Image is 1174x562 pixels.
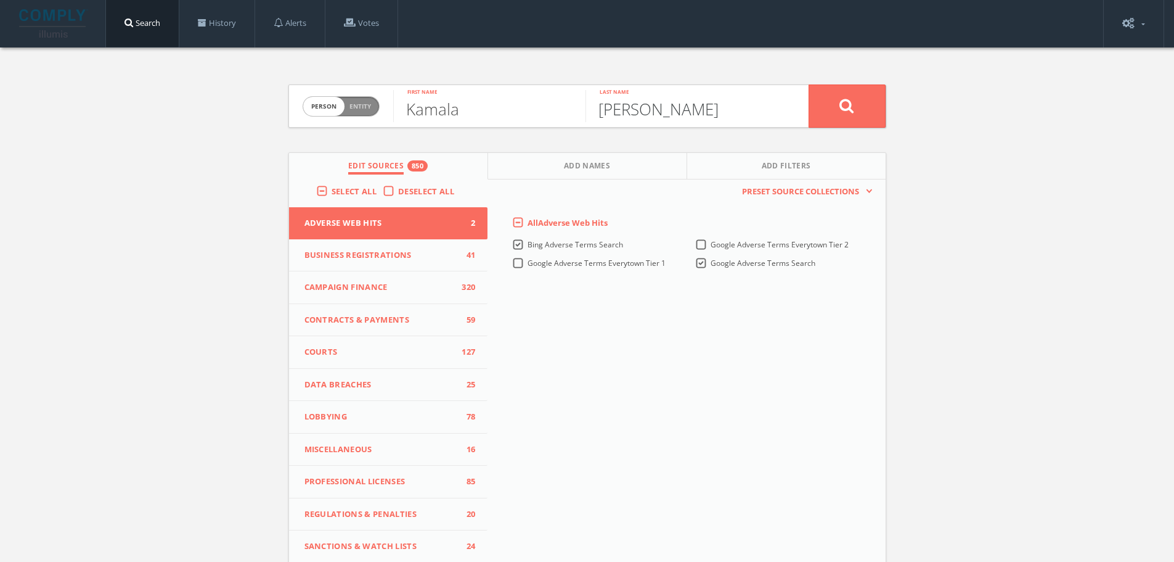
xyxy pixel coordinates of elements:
span: 25 [457,379,475,391]
button: Lobbying78 [289,401,488,434]
button: Campaign Finance320 [289,271,488,304]
span: Campaign Finance [304,281,457,294]
span: Professional Licenses [304,476,457,488]
button: Edit Sources850 [289,153,488,180]
span: 85 [457,476,475,488]
span: Google Adverse Terms Everytown Tier 1 [528,258,666,268]
span: Edit Sources [348,160,404,175]
span: Add Names [564,160,610,175]
span: 20 [457,508,475,521]
button: Add Filters [687,153,886,180]
button: Regulations & Penalties20 [289,498,488,531]
span: Sanctions & Watch Lists [304,540,457,553]
span: Select All [332,186,377,197]
span: Courts [304,346,457,358]
span: Bing Adverse Terms Search [528,239,623,250]
span: Deselect All [398,186,454,197]
button: Add Names [488,153,687,180]
span: Regulations & Penalties [304,508,457,521]
span: 16 [457,444,475,456]
button: Preset Source Collections [736,186,873,198]
span: Entity [349,102,371,111]
button: Data Breaches25 [289,369,488,402]
img: illumis [19,9,88,38]
span: Miscellaneous [304,444,457,456]
span: 2 [457,217,475,229]
span: Business Registrations [304,249,457,262]
span: Adverse Web Hits [304,217,457,229]
div: 850 [407,160,428,171]
button: Miscellaneous16 [289,434,488,466]
button: Professional Licenses85 [289,466,488,498]
span: person [303,97,344,116]
span: Data Breaches [304,379,457,391]
span: Contracts & Payments [304,314,457,326]
span: 127 [457,346,475,358]
span: All Adverse Web Hits [528,217,608,228]
button: Business Registrations41 [289,239,488,272]
span: 41 [457,249,475,262]
span: Google Adverse Terms Search [711,258,815,268]
span: 24 [457,540,475,553]
span: Add Filters [762,160,811,175]
button: Courts127 [289,336,488,369]
span: 78 [457,411,475,423]
span: Lobbying [304,411,457,423]
span: 320 [457,281,475,294]
span: Preset Source Collections [736,186,865,198]
button: Adverse Web Hits2 [289,207,488,239]
span: 59 [457,314,475,326]
button: Contracts & Payments59 [289,304,488,337]
span: Google Adverse Terms Everytown Tier 2 [711,239,849,250]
